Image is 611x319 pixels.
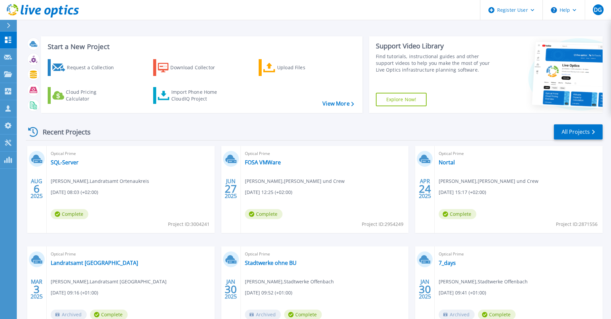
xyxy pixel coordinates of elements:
[26,124,100,140] div: Recent Projects
[277,61,331,74] div: Upload Files
[376,42,494,50] div: Support Video Library
[51,189,98,196] span: [DATE] 08:03 (+02:00)
[51,150,211,157] span: Optical Prime
[376,93,427,106] a: Explore Now!
[439,177,538,185] span: [PERSON_NAME] , [PERSON_NAME] und Crew
[51,177,149,185] span: [PERSON_NAME] , Landratsamt Ortenaukreis
[362,221,403,228] span: Project ID: 2954249
[245,278,334,285] span: [PERSON_NAME] , Stadtwerke Offenbach
[153,59,228,76] a: Download Collector
[259,59,334,76] a: Upload Files
[224,176,237,201] div: JUN 2025
[224,277,237,302] div: JAN 2025
[51,250,211,258] span: Optical Prime
[554,124,603,139] a: All Projects
[34,186,40,192] span: 6
[30,277,43,302] div: MAR 2025
[245,150,405,157] span: Optical Prime
[419,277,431,302] div: JAN 2025
[168,221,210,228] span: Project ID: 3004241
[439,289,486,296] span: [DATE] 09:41 (+01:00)
[245,209,282,219] span: Complete
[439,260,456,266] a: 7_days
[419,176,431,201] div: APR 2025
[30,176,43,201] div: AUG 2025
[245,177,345,185] span: [PERSON_NAME] , [PERSON_NAME] und Crew
[439,250,599,258] span: Optical Prime
[439,189,486,196] span: [DATE] 15:17 (+02:00)
[51,159,79,166] a: SQL-Server
[439,278,528,285] span: [PERSON_NAME] , Stadtwerke Offenbach
[376,53,494,73] div: Find tutorials, instructional guides and other support videos to help you make the most of your L...
[34,286,40,292] span: 3
[439,159,455,166] a: Nortal
[225,186,237,192] span: 27
[48,59,123,76] a: Request a Collection
[48,43,354,50] h3: Start a New Project
[245,260,297,266] a: Stadtwerke ohne BU
[225,286,237,292] span: 30
[48,87,123,104] a: Cloud Pricing Calculator
[170,61,224,74] div: Download Collector
[322,101,354,107] a: View More
[439,209,476,219] span: Complete
[419,286,431,292] span: 30
[245,159,281,166] a: FOSA VMWare
[51,278,167,285] span: [PERSON_NAME] , Landratsamt [GEOGRAPHIC_DATA]
[556,221,598,228] span: Project ID: 2871556
[245,189,292,196] span: [DATE] 12:25 (+02:00)
[51,209,88,219] span: Complete
[245,289,292,296] span: [DATE] 09:52 (+01:00)
[67,61,121,74] div: Request a Collection
[51,289,98,296] span: [DATE] 09:16 (+01:00)
[51,260,138,266] a: Landratsamt [GEOGRAPHIC_DATA]
[245,250,405,258] span: Optical Prime
[171,89,224,102] div: Import Phone Home CloudIQ Project
[594,7,602,12] span: DG
[439,150,599,157] span: Optical Prime
[419,186,431,192] span: 24
[66,89,120,102] div: Cloud Pricing Calculator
